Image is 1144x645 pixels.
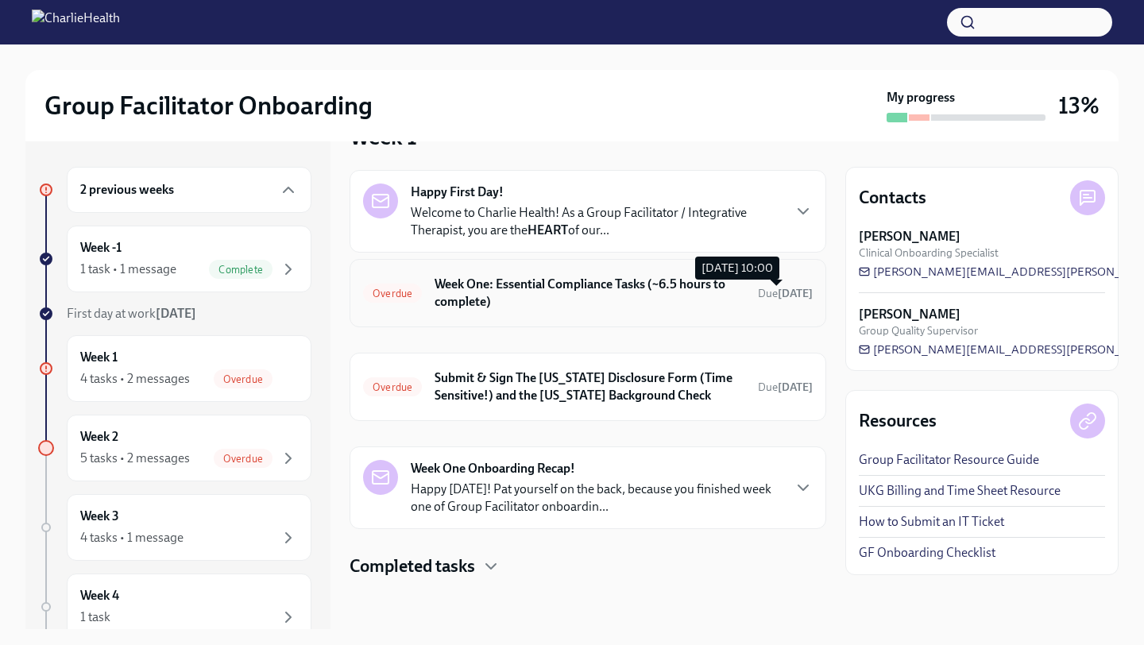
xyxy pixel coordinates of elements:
strong: Happy First Day! [411,183,504,201]
div: 5 tasks • 2 messages [80,450,190,467]
p: Welcome to Charlie Health! As a Group Facilitator / Integrative Therapist, you are the of our... [411,204,781,239]
h6: Week 2 [80,428,118,446]
h4: Contacts [859,186,926,210]
div: Completed tasks [350,554,826,578]
span: First day at work [67,306,196,321]
div: 1 task [80,608,110,626]
strong: HEART [528,222,568,238]
a: First day at work[DATE] [38,305,311,322]
span: Due [758,380,813,394]
div: 1 task • 1 message [80,261,176,278]
strong: [PERSON_NAME] [859,306,960,323]
p: Happy [DATE]! Pat yourself on the back, because you finished week one of Group Facilitator onboar... [411,481,781,516]
span: Overdue [363,381,422,393]
strong: [DATE] [156,306,196,321]
h3: 13% [1058,91,1100,120]
strong: [DATE] [778,287,813,300]
div: 2 previous weeks [67,167,311,213]
h6: Week -1 [80,239,122,257]
span: September 24th, 2025 10:00 [758,380,813,395]
strong: [PERSON_NAME] [859,228,960,245]
a: Group Facilitator Resource Guide [859,451,1039,469]
div: 4 tasks • 2 messages [80,370,190,388]
span: Clinical Onboarding Specialist [859,245,999,261]
strong: My progress [887,89,955,106]
span: Due [758,287,813,300]
span: Overdue [363,288,422,299]
a: How to Submit an IT Ticket [859,513,1004,531]
h6: Week 3 [80,508,119,525]
a: OverdueWeek One: Essential Compliance Tasks (~6.5 hours to complete)Due[DATE] [363,272,813,314]
a: GF Onboarding Checklist [859,544,995,562]
span: Group Quality Supervisor [859,323,978,338]
h6: 2 previous weeks [80,181,174,199]
img: CharlieHealth [32,10,120,35]
a: Week 14 tasks • 2 messagesOverdue [38,335,311,402]
h6: Week 4 [80,587,119,604]
a: UKG Billing and Time Sheet Resource [859,482,1061,500]
h6: Week One: Essential Compliance Tasks (~6.5 hours to complete) [435,276,745,311]
span: Overdue [214,453,272,465]
div: 4 tasks • 1 message [80,529,184,547]
h6: Week 1 [80,349,118,366]
strong: Week One Onboarding Recap! [411,460,575,477]
a: Week 34 tasks • 1 message [38,494,311,561]
a: Week -11 task • 1 messageComplete [38,226,311,292]
span: Complete [209,264,272,276]
h6: Submit & Sign The [US_STATE] Disclosure Form (Time Sensitive!) and the [US_STATE] Background Check [435,369,745,404]
h4: Resources [859,409,937,433]
h4: Completed tasks [350,554,475,578]
a: Week 25 tasks • 2 messagesOverdue [38,415,311,481]
h2: Group Facilitator Onboarding [44,90,373,122]
strong: [DATE] [778,380,813,394]
span: Overdue [214,373,272,385]
a: OverdueSubmit & Sign The [US_STATE] Disclosure Form (Time Sensitive!) and the [US_STATE] Backgrou... [363,366,813,407]
a: Week 41 task [38,574,311,640]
